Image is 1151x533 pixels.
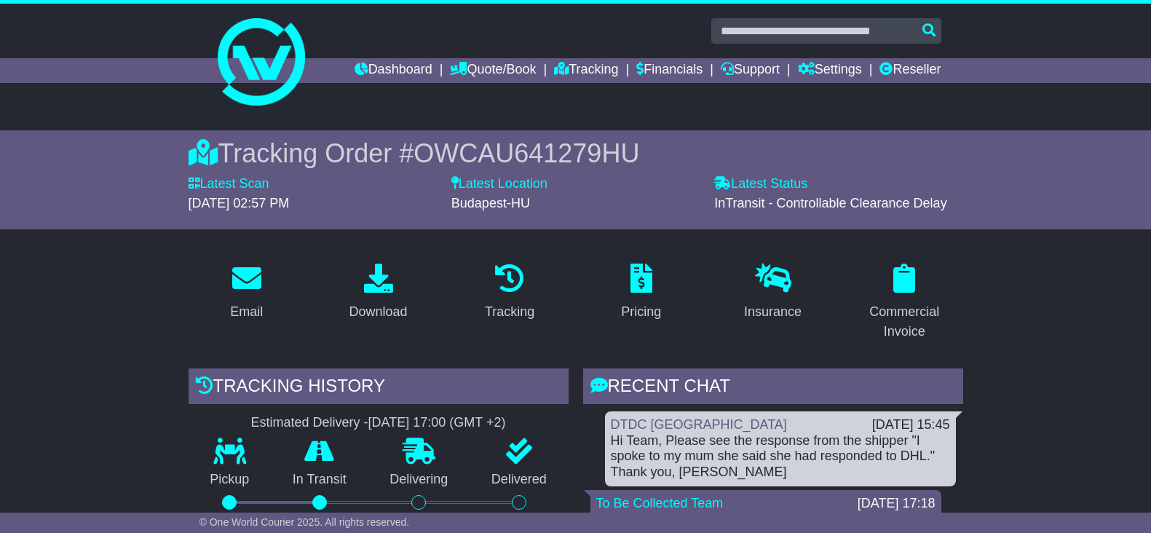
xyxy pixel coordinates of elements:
div: Estimated Delivery - [189,415,569,431]
a: DTDC [GEOGRAPHIC_DATA] [611,417,787,432]
p: Delivered [470,472,569,488]
a: Download [339,258,416,327]
div: [DATE] 15:45 [872,417,950,433]
a: To Be Collected Team [596,496,724,510]
label: Latest Location [451,176,547,192]
div: Insurance [744,302,802,322]
div: [DATE] 17:18 [858,496,936,512]
div: Download [349,302,407,322]
div: Email [230,302,263,322]
label: Latest Status [714,176,807,192]
a: Tracking [475,258,544,327]
a: Reseller [879,58,941,83]
a: Quote/Book [450,58,536,83]
span: InTransit - Controllable Clearance Delay [714,196,946,210]
a: Financials [636,58,703,83]
div: Tracking [485,302,534,322]
div: Tracking Order # [189,138,963,169]
a: Commercial Invoice [846,258,963,347]
a: Tracking [554,58,618,83]
a: Email [221,258,272,327]
div: Commercial Invoice [855,302,954,341]
div: Hi Team, Please see the response from the shipper "I spoke to my mum she said she had responded t... [611,433,950,481]
a: Support [721,58,780,83]
p: Pickup [189,472,272,488]
a: Pricing [612,258,671,327]
a: Settings [798,58,862,83]
span: Budapest-HU [451,196,530,210]
span: [DATE] 02:57 PM [189,196,290,210]
p: In Transit [271,472,368,488]
div: [DATE] 17:00 (GMT +2) [368,415,506,431]
div: RECENT CHAT [583,368,963,408]
div: Tracking history [189,368,569,408]
a: Dashboard [355,58,432,83]
a: Insurance [735,258,811,327]
label: Latest Scan [189,176,269,192]
span: OWCAU641279HU [414,138,639,168]
span: © One World Courier 2025. All rights reserved. [199,516,410,528]
p: Delivering [368,472,470,488]
div: Pricing [621,302,661,322]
